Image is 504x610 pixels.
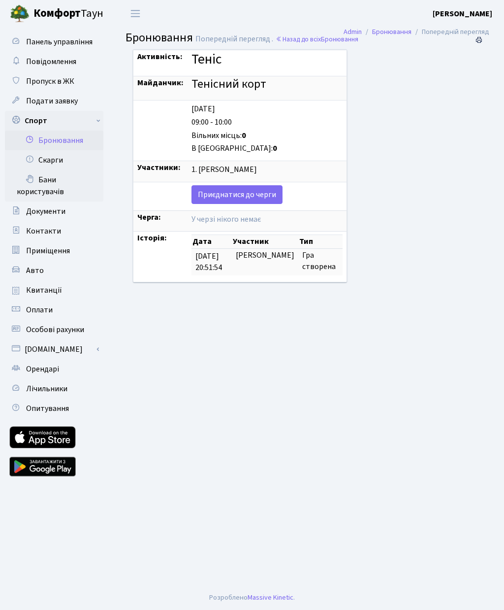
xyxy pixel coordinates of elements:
[5,131,103,150] a: Бронювання
[123,5,148,22] button: Переключити навігацію
[5,241,103,261] a: Приміщення
[26,285,62,296] span: Квитанції
[302,250,336,272] span: Гра створена
[5,221,103,241] a: Контакти
[5,320,103,339] a: Особові рахунки
[191,51,343,68] h3: Теніс
[26,36,93,47] span: Панель управління
[191,235,232,249] th: Дата
[5,111,103,131] a: Спорт
[191,117,343,128] div: 09:00 - 10:00
[5,91,103,111] a: Подати заявку
[209,592,295,603] div: Розроблено .
[191,249,232,275] td: [DATE] 20:51:54
[26,76,74,87] span: Пропуск в ЖК
[411,27,489,37] li: Попередній перегляд
[5,202,103,221] a: Документи
[273,143,277,154] b: 0
[5,280,103,300] a: Квитанції
[372,27,411,37] a: Бронювання
[137,162,181,173] strong: Участники:
[195,34,273,44] span: Попередній перегляд .
[248,592,293,603] a: Massive Kinetic
[5,170,103,202] a: Бани користувачів
[344,27,362,37] a: Admin
[33,5,81,21] b: Комфорт
[26,364,59,374] span: Орендарі
[26,245,70,256] span: Приміщення
[5,261,103,280] a: Авто
[26,226,61,237] span: Контакти
[26,96,78,106] span: Подати заявку
[242,130,246,141] b: 0
[191,130,343,141] div: Вільних місць:
[276,34,358,44] a: Назад до всіхБронювання
[26,383,67,394] span: Лічильники
[26,265,44,276] span: Авто
[191,103,343,115] div: [DATE]
[232,249,298,275] td: [PERSON_NAME]
[232,235,298,249] th: Участник
[5,339,103,359] a: [DOMAIN_NAME]
[191,143,343,154] div: В [GEOGRAPHIC_DATA]:
[137,233,167,243] strong: Історія:
[137,212,161,223] strong: Черга:
[10,4,30,24] img: logo.png
[5,71,103,91] a: Пропуск в ЖК
[433,8,492,19] b: [PERSON_NAME]
[191,77,343,92] h4: Тенісний корт
[5,379,103,399] a: Лічильники
[137,77,184,88] strong: Майданчик:
[26,305,53,315] span: Оплати
[298,235,343,249] th: Тип
[26,403,69,414] span: Опитування
[5,32,103,52] a: Панель управління
[5,150,103,170] a: Скарги
[191,164,343,175] div: 1. [PERSON_NAME]
[329,22,504,42] nav: breadcrumb
[33,5,103,22] span: Таун
[191,214,261,225] span: У черзі нікого немає
[5,52,103,71] a: Повідомлення
[5,300,103,320] a: Оплати
[26,324,84,335] span: Особові рахунки
[5,359,103,379] a: Орендарі
[5,399,103,418] a: Опитування
[191,185,283,204] a: Приєднатися до черги
[126,29,193,46] span: Бронювання
[433,8,492,20] a: [PERSON_NAME]
[26,206,65,217] span: Документи
[137,51,183,62] strong: Активність:
[26,56,76,67] span: Повідомлення
[321,34,358,44] span: Бронювання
